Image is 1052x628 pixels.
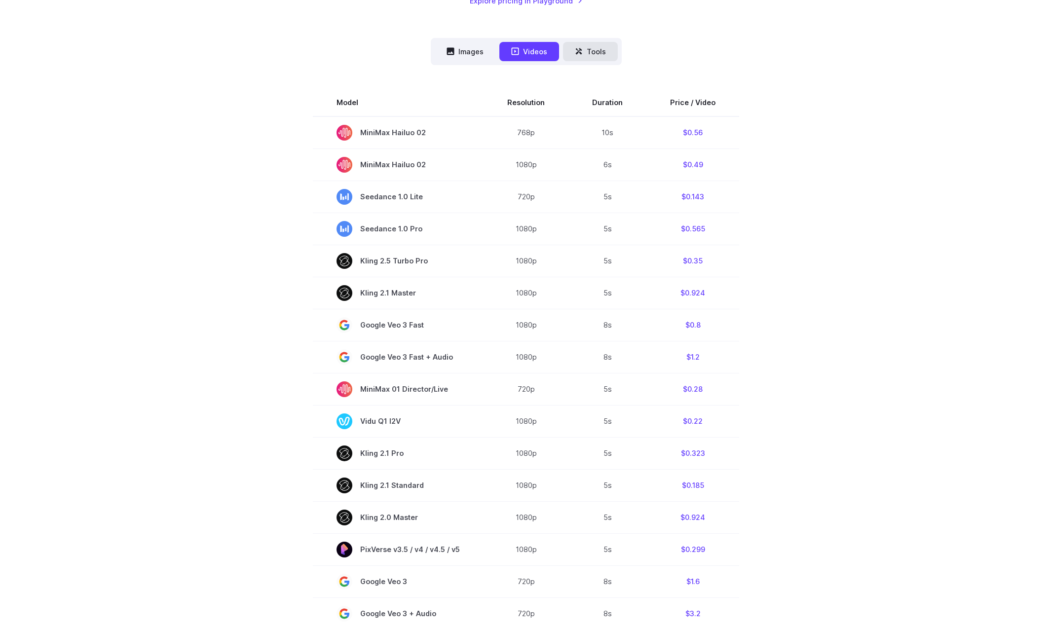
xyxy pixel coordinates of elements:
span: Kling 2.0 Master [337,510,460,525]
span: PixVerse v3.5 / v4 / v4.5 / v5 [337,542,460,557]
td: 5s [568,373,646,405]
td: 8s [568,309,646,341]
span: Google Veo 3 + Audio [337,606,460,622]
th: Duration [568,89,646,116]
td: 5s [568,277,646,309]
td: 5s [568,245,646,277]
td: 1080p [484,148,568,181]
td: $0.924 [646,277,739,309]
td: $0.56 [646,116,739,149]
td: 720p [484,565,568,597]
td: $0.299 [646,533,739,565]
td: 720p [484,181,568,213]
td: 5s [568,533,646,565]
span: Kling 2.1 Master [337,285,460,301]
td: $0.143 [646,181,739,213]
td: 1080p [484,405,568,437]
span: Google Veo 3 Fast + Audio [337,349,460,365]
td: 1080p [484,213,568,245]
td: $0.28 [646,373,739,405]
td: 10s [568,116,646,149]
span: MiniMax Hailuo 02 [337,125,460,141]
td: $0.185 [646,469,739,501]
td: 1080p [484,533,568,565]
span: Kling 2.1 Pro [337,445,460,461]
td: $0.565 [646,213,739,245]
td: 1080p [484,501,568,533]
td: 6s [568,148,646,181]
td: 5s [568,501,646,533]
span: MiniMax Hailuo 02 [337,157,460,173]
td: 768p [484,116,568,149]
td: 8s [568,565,646,597]
button: Videos [499,42,559,61]
button: Images [435,42,495,61]
td: $0.35 [646,245,739,277]
td: 5s [568,405,646,437]
td: 1080p [484,277,568,309]
button: Tools [563,42,618,61]
td: 1080p [484,437,568,469]
span: Kling 2.5 Turbo Pro [337,253,460,269]
td: $0.49 [646,148,739,181]
td: 1080p [484,309,568,341]
td: 8s [568,341,646,373]
span: Google Veo 3 [337,574,460,590]
span: Google Veo 3 Fast [337,317,460,333]
td: 5s [568,469,646,501]
span: Kling 2.1 Standard [337,478,460,493]
td: 5s [568,213,646,245]
td: 5s [568,437,646,469]
td: $0.323 [646,437,739,469]
td: $1.2 [646,341,739,373]
th: Model [313,89,484,116]
td: 5s [568,181,646,213]
span: Vidu Q1 I2V [337,413,460,429]
span: MiniMax 01 Director/Live [337,381,460,397]
td: 1080p [484,469,568,501]
td: $0.924 [646,501,739,533]
td: $1.6 [646,565,739,597]
th: Price / Video [646,89,739,116]
th: Resolution [484,89,568,116]
td: 1080p [484,341,568,373]
td: 720p [484,373,568,405]
td: 1080p [484,245,568,277]
span: Seedance 1.0 Pro [337,221,460,237]
td: $0.22 [646,405,739,437]
td: $0.8 [646,309,739,341]
span: Seedance 1.0 Lite [337,189,460,205]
